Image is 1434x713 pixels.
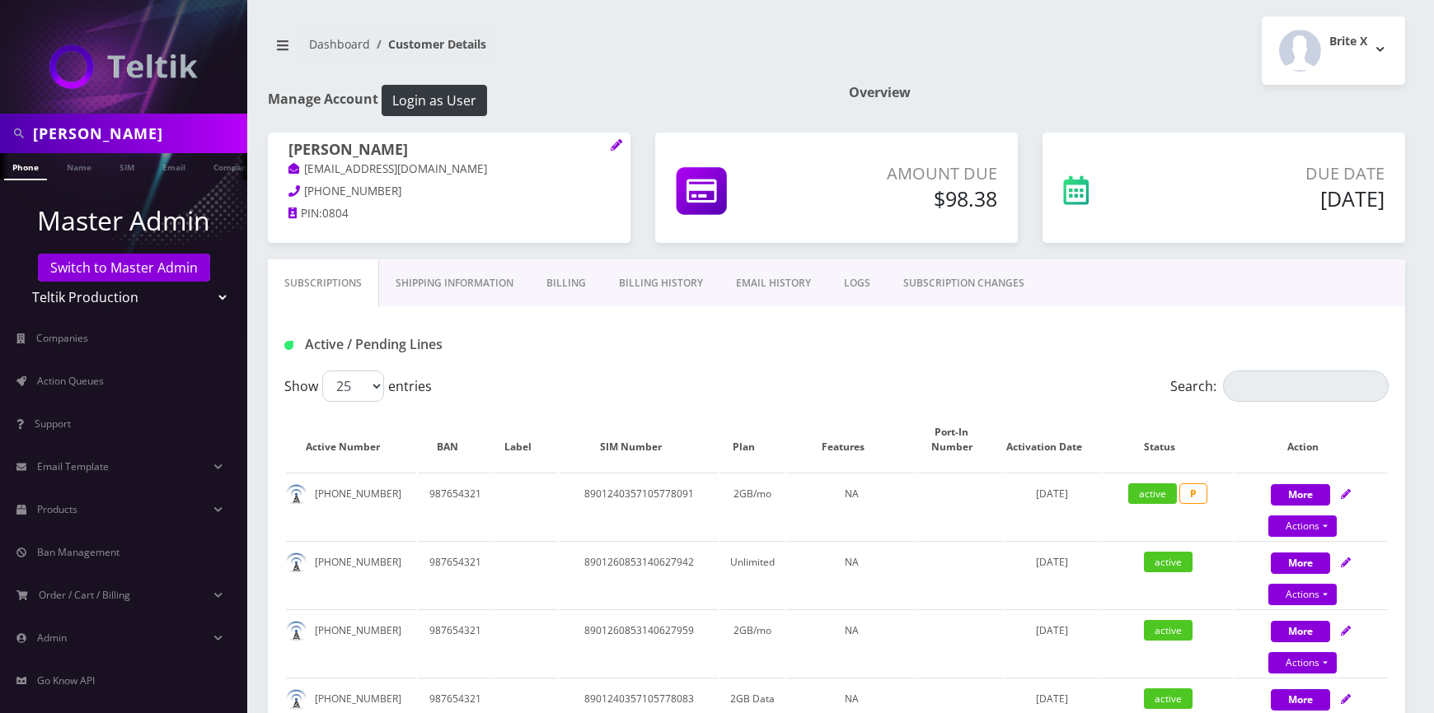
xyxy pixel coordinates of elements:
[1271,689,1330,711] button: More
[322,206,349,221] span: 0804
[560,408,719,471] th: SIM Number: activate to sort column ascending
[309,36,370,52] a: Dashboard
[1223,370,1389,402] input: Search:
[1268,584,1337,605] a: Actions
[268,259,379,307] a: Subscriptions
[1144,688,1193,709] span: active
[4,153,47,180] a: Phone
[1271,484,1330,506] button: More
[418,609,493,676] td: 987654321
[37,631,67,645] span: Admin
[379,259,530,307] a: Shipping Information
[286,552,307,573] img: default.png
[786,473,916,539] td: NA
[560,473,719,539] td: 8901240357105778091
[288,206,322,222] a: PIN:
[1004,408,1102,471] th: Activation Date: activate to sort column ascending
[1271,552,1330,574] button: More
[268,27,824,74] nav: breadcrumb
[378,90,487,108] a: Login as User
[1179,186,1385,211] h5: [DATE]
[418,541,493,608] td: 987654321
[284,341,293,350] img: Active / Pending Lines
[1262,16,1405,85] button: Brite X
[602,259,719,307] a: Billing History
[1144,620,1193,641] span: active
[37,459,109,473] span: Email Template
[720,473,785,539] td: 2GB/mo
[918,408,1001,471] th: Port-In Number: activate to sort column ascending
[286,541,416,608] td: [PHONE_NUMBER]
[286,473,416,539] td: [PHONE_NUMBER]
[37,545,119,559] span: Ban Management
[560,541,719,608] td: 8901260853140627942
[720,408,785,471] th: Plan: activate to sort column ascending
[154,153,194,179] a: Email
[286,621,307,641] img: default.png
[33,118,243,149] input: Search in Company
[1268,515,1337,537] a: Actions
[786,408,916,471] th: Features: activate to sort column ascending
[382,85,487,116] button: Login as User
[820,186,997,211] h5: $98.38
[560,609,719,676] td: 8901260853140627959
[887,259,1041,307] a: SUBSCRIPTION CHANGES
[719,259,827,307] a: EMAIL HISTORY
[418,408,493,471] th: BAN: activate to sort column ascending
[288,141,610,161] h1: [PERSON_NAME]
[720,541,785,608] td: Unlimited
[530,259,602,307] a: Billing
[1329,35,1367,49] h2: Brite X
[1036,487,1068,501] span: [DATE]
[1103,408,1233,471] th: Status: activate to sort column ascending
[39,588,130,602] span: Order / Cart / Billing
[286,408,416,471] th: Active Number: activate to sort column ascending
[1179,483,1207,504] span: P
[37,374,104,388] span: Action Queues
[205,153,260,179] a: Company
[1036,555,1068,569] span: [DATE]
[284,370,432,402] label: Show entries
[786,541,916,608] td: NA
[284,337,636,352] h1: Active / Pending Lines
[37,502,77,516] span: Products
[322,370,384,402] select: Showentries
[1235,408,1387,471] th: Action: activate to sort column ascending
[849,85,1405,100] h1: Overview
[37,673,95,687] span: Go Know API
[820,161,997,186] p: Amount Due
[1271,621,1330,642] button: More
[786,609,916,676] td: NA
[370,35,486,53] li: Customer Details
[720,609,785,676] td: 2GB/mo
[1170,370,1389,402] label: Search:
[1268,652,1337,673] a: Actions
[35,417,71,431] span: Support
[288,161,487,178] a: [EMAIL_ADDRESS][DOMAIN_NAME]
[38,254,210,282] a: Switch to Master Admin
[111,153,143,179] a: SIM
[49,44,198,89] img: Teltik Production
[1179,161,1385,186] p: Due Date
[1144,552,1193,572] span: active
[286,689,307,710] img: default.png
[1036,623,1068,637] span: [DATE]
[827,259,887,307] a: LOGS
[36,331,88,345] span: Companies
[494,408,558,471] th: Label: activate to sort column ascending
[1036,692,1068,706] span: [DATE]
[59,153,100,179] a: Name
[304,184,401,198] span: [PHONE_NUMBER]
[286,609,416,676] td: [PHONE_NUMBER]
[1128,483,1177,504] span: active
[286,484,307,505] img: default.png
[418,473,493,539] td: 987654321
[268,85,824,116] h1: Manage Account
